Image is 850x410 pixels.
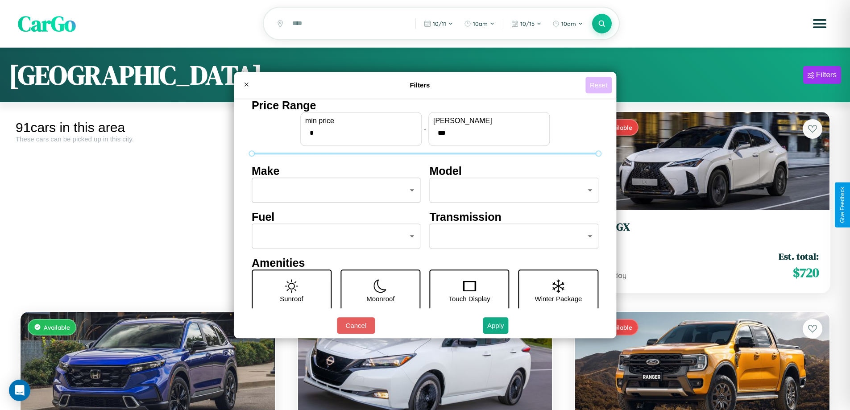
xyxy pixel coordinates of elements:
[424,123,426,135] p: -
[252,165,421,178] h4: Make
[430,165,599,178] h4: Model
[507,17,546,31] button: 10/15
[9,380,30,401] div: Open Intercom Messenger
[419,17,458,31] button: 10/11
[16,120,280,135] div: 91 cars in this area
[807,11,832,36] button: Open menu
[535,293,582,305] p: Winter Package
[254,81,585,89] h4: Filters
[252,257,598,269] h4: Amenities
[520,20,535,27] span: 10 / 15
[337,317,375,334] button: Cancel
[839,187,846,223] div: Give Feedback
[16,135,280,143] div: These cars can be picked up in this city.
[430,211,599,224] h4: Transmission
[433,20,446,27] span: 10 / 11
[793,264,819,282] span: $ 720
[548,17,588,31] button: 10am
[473,20,488,27] span: 10am
[448,293,490,305] p: Touch Display
[586,221,819,234] h3: Lexus GX
[280,293,303,305] p: Sunroof
[608,271,626,280] span: / day
[9,57,262,93] h1: [GEOGRAPHIC_DATA]
[252,211,421,224] h4: Fuel
[483,317,509,334] button: Apply
[779,250,819,263] span: Est. total:
[44,323,70,331] span: Available
[460,17,499,31] button: 10am
[305,117,417,125] label: min price
[585,77,612,93] button: Reset
[816,70,837,79] div: Filters
[586,221,819,243] a: Lexus GX2022
[366,293,394,305] p: Moonroof
[803,66,841,84] button: Filters
[561,20,576,27] span: 10am
[18,9,76,38] span: CarGo
[433,117,545,125] label: [PERSON_NAME]
[252,99,598,112] h4: Price Range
